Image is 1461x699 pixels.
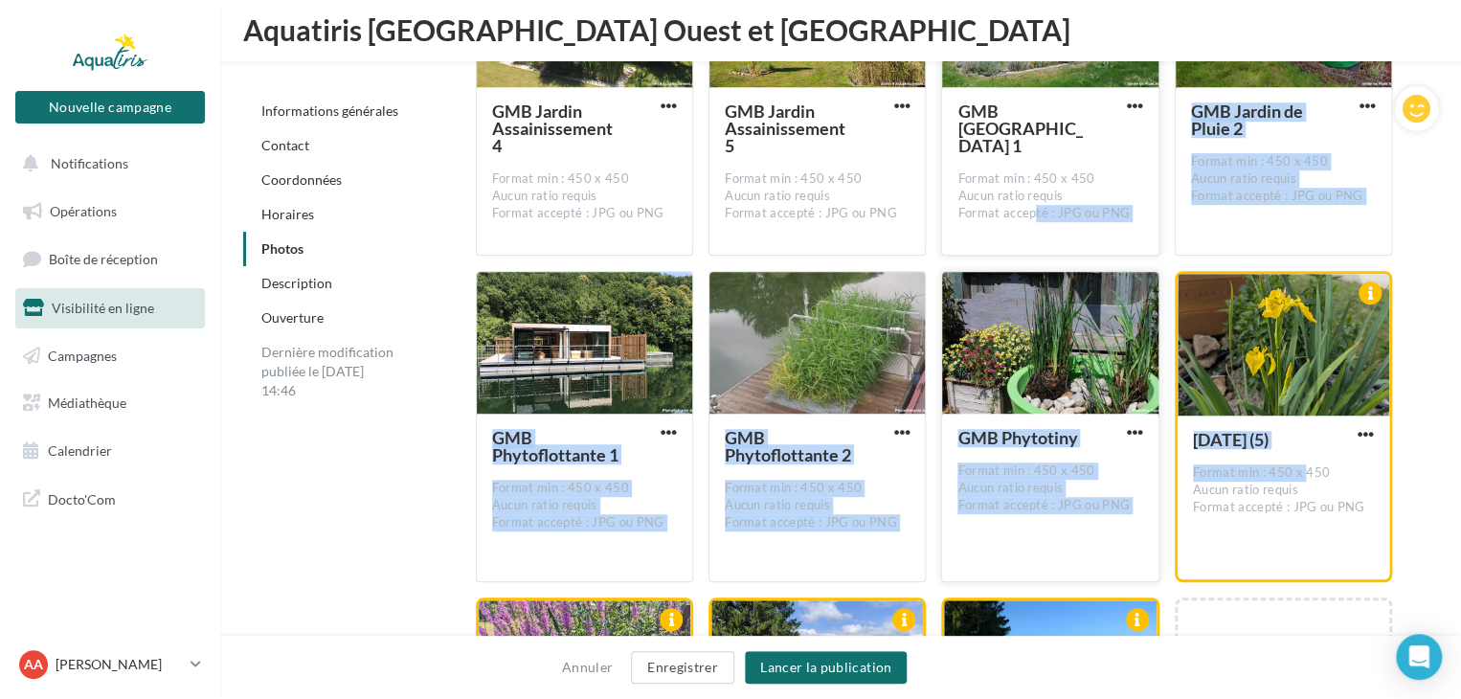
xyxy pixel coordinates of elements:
a: Photos [261,240,303,257]
span: Boîte de réception [49,251,158,267]
a: Docto'Com [11,479,209,519]
div: Format accepté : JPG ou PNG [492,205,677,222]
div: Format min : 450 x 450 [725,480,910,497]
div: Format accepté : JPG ou PNG [1191,188,1376,205]
a: Description [261,275,332,291]
button: Nouvelle campagne [15,91,205,124]
div: Format min : 450 x 450 [1193,464,1374,482]
button: Enregistrer [631,651,734,684]
a: Ouverture [261,309,324,326]
a: Informations générales [261,102,398,119]
div: Format min : 450 x 450 [957,170,1142,188]
div: GMB Jardin Assainissement 4 [492,102,621,154]
a: Contact [261,137,309,153]
div: Format accepté : JPG ou PNG [957,205,1142,222]
div: GMB Jardin de Pluie 2 [1191,102,1320,137]
div: Aucun ratio requis [492,497,677,514]
div: Aucun ratio requis [957,188,1142,205]
div: Format accepté : JPG ou PNG [492,514,677,531]
div: Aucun ratio requis [957,480,1142,497]
span: AA [24,655,43,674]
div: GMB Jardin Assainissement 5 [725,102,854,154]
div: Aucun ratio requis [725,497,910,514]
button: Notifications [11,144,201,184]
span: Opérations [50,203,117,219]
div: GMB Phytotiny [957,429,1087,446]
span: Visibilité en ligne [52,300,154,316]
div: Aucun ratio requis [725,188,910,205]
a: Campagnes [11,336,209,376]
a: Horaires [261,206,314,222]
div: Aucun ratio requis [492,188,677,205]
div: Format accepté : JPG ou PNG [1193,499,1374,516]
a: AA [PERSON_NAME] [15,646,205,683]
span: Campagnes [48,347,117,363]
a: Opérations [11,192,209,232]
a: Visibilité en ligne [11,288,209,328]
div: Format min : 450 x 450 [1191,153,1376,170]
span: Médiathèque [48,395,126,411]
a: Boîte de réception [11,238,209,280]
div: GMB [GEOGRAPHIC_DATA] 1 [957,102,1087,154]
div: Format min : 450 x 450 [725,170,910,188]
div: GMB Phytoflottante 2 [725,429,854,463]
div: Format accepté : JPG ou PNG [725,514,910,531]
div: Aucun ratio requis [1193,482,1374,499]
div: Aucun ratio requis [1191,170,1376,188]
div: Format min : 450 x 450 [957,462,1142,480]
div: Format min : 450 x 450 [492,170,677,188]
div: Format min : 450 x 450 [492,480,677,497]
div: Dernière modification publiée le [DATE] 14:46 [243,335,416,408]
button: Annuler [554,656,620,679]
a: Coordonnées [261,171,342,188]
span: Docto'Com [48,486,116,511]
div: Format accepté : JPG ou PNG [957,497,1142,514]
div: Open Intercom Messenger [1396,634,1442,680]
span: Notifications [51,155,128,171]
a: Calendrier [11,431,209,471]
div: [DATE] (5) [1193,431,1319,448]
p: [PERSON_NAME] [56,655,183,674]
span: Calendrier [48,442,112,459]
div: Format accepté : JPG ou PNG [725,205,910,222]
button: Lancer la publication [745,651,907,684]
a: Médiathèque [11,383,209,423]
div: GMB Phytoflottante 1 [492,429,621,463]
span: Aquatiris [GEOGRAPHIC_DATA] Ouest et [GEOGRAPHIC_DATA] [243,15,1070,44]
